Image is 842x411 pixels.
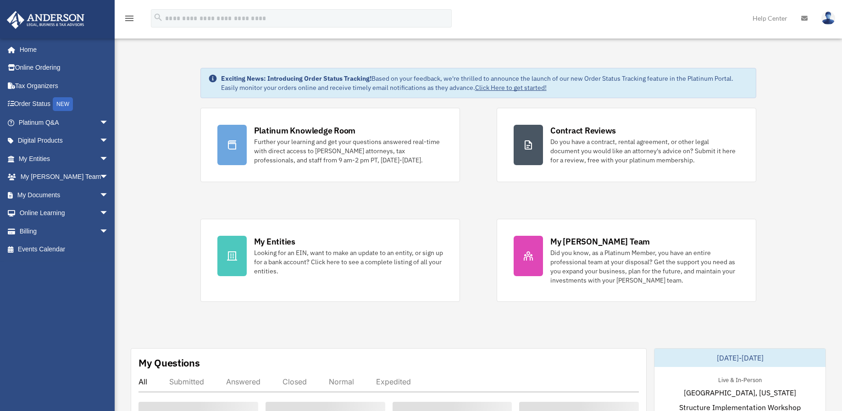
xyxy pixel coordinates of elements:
div: Expedited [376,377,411,386]
span: arrow_drop_down [100,186,118,205]
a: Order StatusNEW [6,95,122,114]
a: Platinum Knowledge Room Further your learning and get your questions answered real-time with dire... [200,108,460,182]
div: Looking for an EIN, want to make an update to an entity, or sign up for a bank account? Click her... [254,248,443,276]
img: User Pic [821,11,835,25]
a: My Documentsarrow_drop_down [6,186,122,204]
i: menu [124,13,135,24]
a: My [PERSON_NAME] Teamarrow_drop_down [6,168,122,186]
div: Do you have a contract, rental agreement, or other legal document you would like an attorney's ad... [550,137,739,165]
span: arrow_drop_down [100,113,118,132]
div: My [PERSON_NAME] Team [550,236,650,247]
a: Contract Reviews Do you have a contract, rental agreement, or other legal document you would like... [497,108,756,182]
a: Click Here to get started! [475,83,547,92]
div: NEW [53,97,73,111]
div: Normal [329,377,354,386]
div: Did you know, as a Platinum Member, you have an entire professional team at your disposal? Get th... [550,248,739,285]
span: arrow_drop_down [100,204,118,223]
a: Home [6,40,118,59]
a: My [PERSON_NAME] Team Did you know, as a Platinum Member, you have an entire professional team at... [497,219,756,302]
a: Tax Organizers [6,77,122,95]
span: arrow_drop_down [100,132,118,150]
span: arrow_drop_down [100,150,118,168]
span: [GEOGRAPHIC_DATA], [US_STATE] [684,387,796,398]
div: Contract Reviews [550,125,616,136]
span: arrow_drop_down [100,222,118,241]
div: [DATE]-[DATE] [654,349,825,367]
div: My Questions [138,356,200,370]
div: Submitted [169,377,204,386]
i: search [153,12,163,22]
a: My Entitiesarrow_drop_down [6,150,122,168]
strong: Exciting News: Introducing Order Status Tracking! [221,74,371,83]
div: All [138,377,147,386]
div: Answered [226,377,260,386]
a: Events Calendar [6,240,122,259]
div: Platinum Knowledge Room [254,125,356,136]
a: menu [124,16,135,24]
a: Billingarrow_drop_down [6,222,122,240]
span: arrow_drop_down [100,168,118,187]
div: My Entities [254,236,295,247]
div: Further your learning and get your questions answered real-time with direct access to [PERSON_NAM... [254,137,443,165]
a: Online Learningarrow_drop_down [6,204,122,222]
a: Digital Productsarrow_drop_down [6,132,122,150]
div: Based on your feedback, we're thrilled to announce the launch of our new Order Status Tracking fe... [221,74,749,92]
a: Platinum Q&Aarrow_drop_down [6,113,122,132]
a: My Entities Looking for an EIN, want to make an update to an entity, or sign up for a bank accoun... [200,219,460,302]
div: Closed [283,377,307,386]
a: Online Ordering [6,59,122,77]
div: Live & In-Person [711,374,769,384]
img: Anderson Advisors Platinum Portal [4,11,87,29]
